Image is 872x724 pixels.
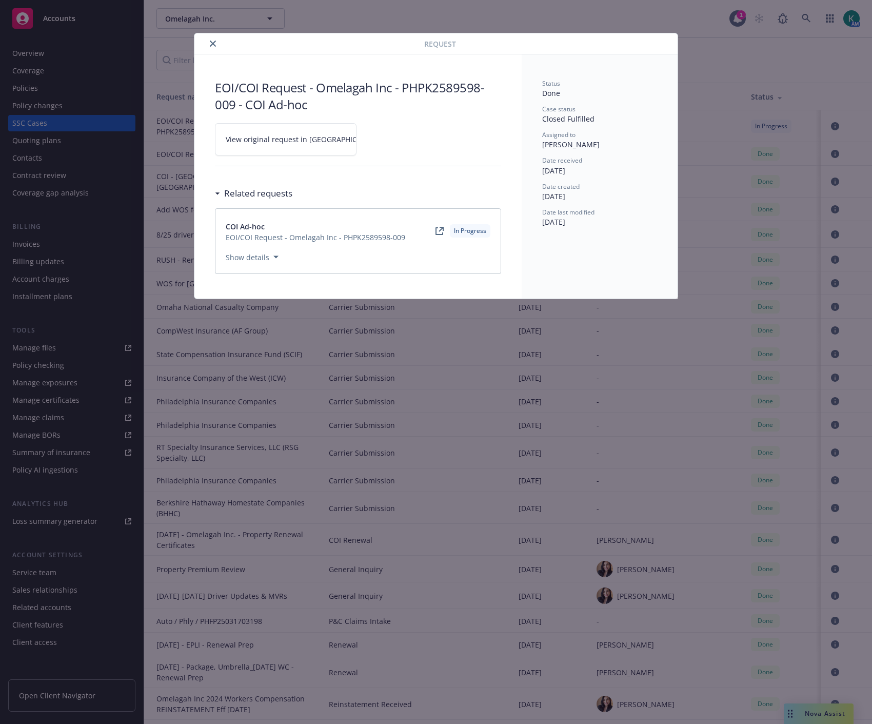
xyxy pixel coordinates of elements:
h3: Related requests [224,187,292,200]
span: In Progress [454,226,486,236]
h3: EOI/COI Request - Omelagah Inc - PHPK2589598-009 - COI Ad-hoc [215,79,501,113]
button: close [207,37,219,50]
span: EOI/COI Request - Omelagah Inc - PHPK2589598-009 [226,232,405,243]
span: Done [542,88,560,98]
button: Show details [222,251,283,263]
span: View original request in [GEOGRAPHIC_DATA] [226,134,381,145]
span: [DATE] [542,166,565,175]
span: Status [542,79,560,88]
span: [DATE] [542,191,565,201]
span: Date last modified [542,208,594,217]
span: Date created [542,182,580,191]
span: Request [424,38,456,49]
div: Related requests [215,187,292,200]
span: [DATE] [542,217,565,227]
span: Closed Fulfilled [542,114,594,124]
a: View original request in [GEOGRAPHIC_DATA] [215,123,356,155]
span: [PERSON_NAME] [542,140,600,149]
a: COI Ad-hoc [226,221,405,232]
span: Case status [542,105,576,113]
span: Date received [542,156,582,165]
span: Assigned to [542,130,576,139]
